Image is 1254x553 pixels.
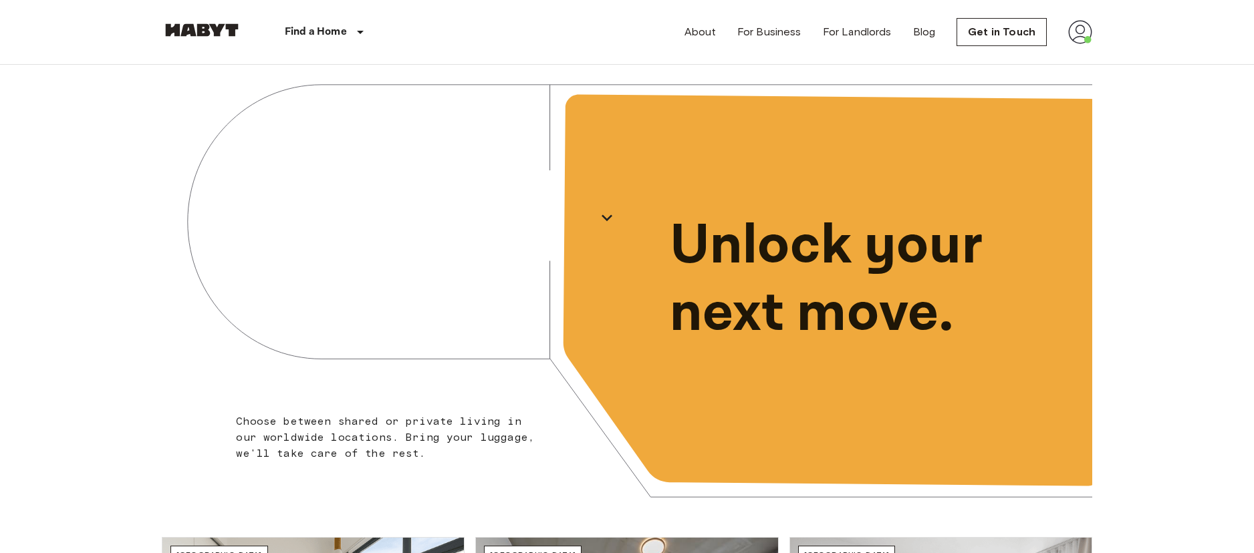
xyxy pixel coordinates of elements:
p: Unlock your next move. [670,212,1071,347]
a: For Business [737,24,801,40]
a: Get in Touch [957,18,1047,46]
a: Blog [913,24,936,40]
img: avatar [1068,20,1092,44]
a: For Landlords [823,24,892,40]
p: Find a Home [285,24,347,40]
a: About [684,24,716,40]
img: Habyt [162,23,242,37]
p: Choose between shared or private living in our worldwide locations. Bring your luggage, we'll tak... [236,413,543,462]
